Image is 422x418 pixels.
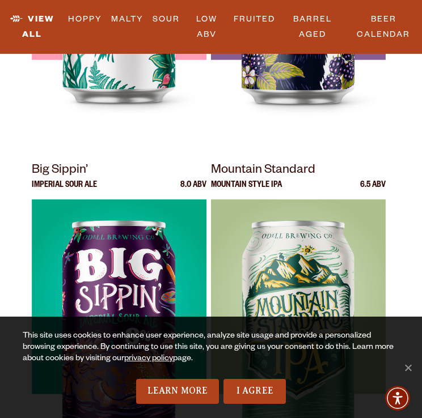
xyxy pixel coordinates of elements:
p: 8.0 ABV [180,181,206,199]
a: Barrel Aged [280,6,345,48]
p: Imperial Sour Ale [32,181,97,199]
a: Malty [107,6,148,32]
a: I Agree [223,379,286,404]
p: 6.5 ABV [360,181,386,199]
p: Big Sippin’ [32,161,206,181]
a: Learn More [136,379,220,404]
div: Accessibility Menu [385,386,410,411]
a: Hoppy [64,6,107,32]
span: No [402,362,413,373]
a: Fruited [229,6,280,32]
p: Mountain Style IPA [211,181,282,199]
div: This site uses cookies to enhance user experience, analyze site usage and provide a personalized ... [23,331,399,379]
a: Low ABV [184,6,229,48]
p: Mountain Standard [211,161,386,181]
a: Beer Calendar [345,6,422,48]
a: Sour [148,6,184,32]
a: privacy policy [124,355,173,364]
